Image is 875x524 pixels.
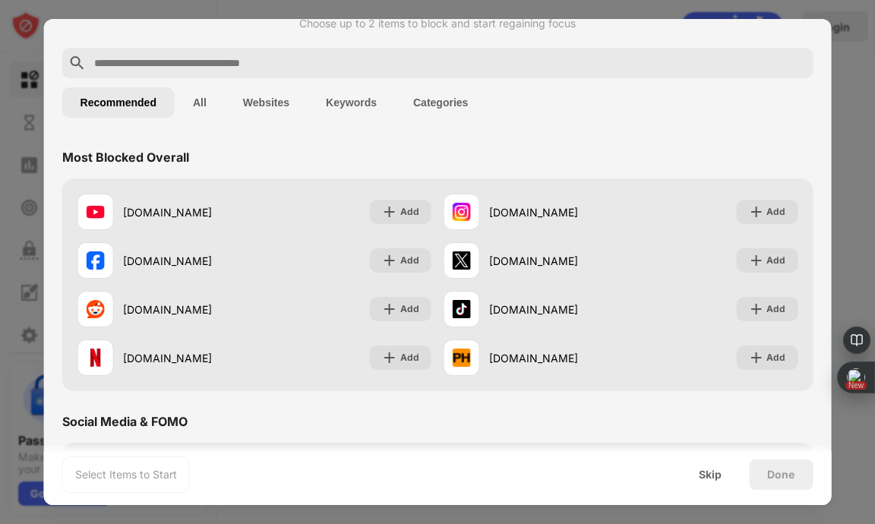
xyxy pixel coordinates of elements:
[400,253,419,268] div: Add
[87,349,105,367] img: favicons
[766,204,785,219] div: Add
[767,469,794,481] div: Done
[123,301,254,317] div: [DOMAIN_NAME]
[123,204,254,220] div: [DOMAIN_NAME]
[87,203,105,221] img: favicons
[62,150,189,165] div: Most Blocked Overall
[400,350,419,365] div: Add
[87,300,105,318] img: favicons
[453,349,471,367] img: favicons
[62,87,175,118] button: Recommended
[62,414,188,429] div: Social Media & FOMO
[123,350,254,366] div: [DOMAIN_NAME]
[766,253,785,268] div: Add
[489,204,621,220] div: [DOMAIN_NAME]
[395,87,486,118] button: Categories
[453,251,471,270] img: favicons
[489,350,621,366] div: [DOMAIN_NAME]
[175,87,225,118] button: All
[62,17,813,30] div: Choose up to 2 items to block and start regaining focus
[75,467,177,482] div: Select Items to Start
[225,87,308,118] button: Websites
[489,301,621,317] div: [DOMAIN_NAME]
[123,253,254,269] div: [DOMAIN_NAME]
[87,251,105,270] img: favicons
[400,301,419,317] div: Add
[766,301,785,317] div: Add
[489,253,621,269] div: [DOMAIN_NAME]
[400,204,419,219] div: Add
[699,469,722,481] div: Skip
[766,350,785,365] div: Add
[453,203,471,221] img: favicons
[453,300,471,318] img: favicons
[68,54,87,72] img: search.svg
[308,87,395,118] button: Keywords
